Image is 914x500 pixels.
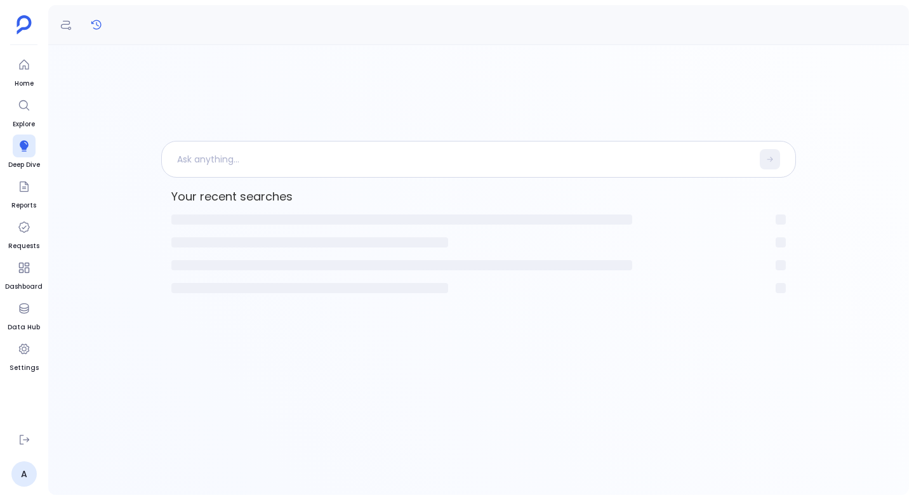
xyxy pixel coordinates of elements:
[11,201,36,211] span: Reports
[8,241,39,251] span: Requests
[161,185,796,208] span: Your recent searches
[10,363,39,373] span: Settings
[8,135,40,170] a: Deep Dive
[8,322,40,332] span: Data Hub
[11,175,36,211] a: Reports
[8,297,40,332] a: Data Hub
[17,15,32,34] img: petavue logo
[8,160,40,170] span: Deep Dive
[56,15,76,35] button: Definitions
[13,119,36,129] span: Explore
[13,53,36,89] a: Home
[11,461,37,487] a: A
[10,338,39,373] a: Settings
[5,256,43,292] a: Dashboard
[86,15,107,35] button: History
[8,216,39,251] a: Requests
[13,94,36,129] a: Explore
[5,282,43,292] span: Dashboard
[13,79,36,89] span: Home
